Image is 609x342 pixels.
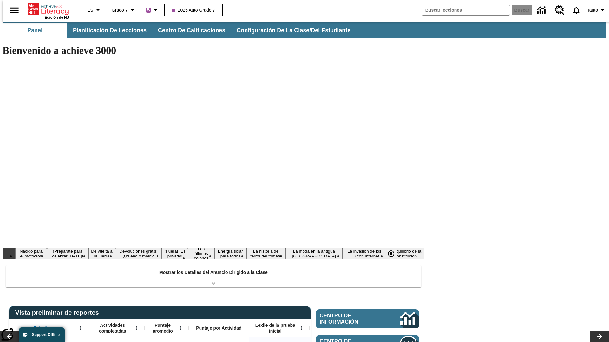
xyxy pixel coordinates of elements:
[246,248,285,259] button: Diapositiva 8 La historia de terror del tomate
[316,309,419,328] a: Centro de información
[3,5,93,11] body: Máximo 600 caracteres Presiona Escape para desactivar la barra de herramientas Presiona Alt + F10...
[3,23,356,38] div: Subbarra de navegación
[534,2,551,19] a: Centro de información
[88,248,115,259] button: Diapositiva 3 De vuelta a la Tierra
[15,248,47,259] button: Diapositiva 1 Nacido para el motocrós
[75,323,85,333] button: Abrir menú
[28,2,69,19] div: Portada
[172,7,215,14] span: 2025 Auto Grade 7
[297,323,306,333] button: Abrir menú
[343,248,386,259] button: Diapositiva 10 La invasión de los CD con Internet
[551,2,568,19] a: Centro de recursos, Se abrirá en una pestaña nueva.
[19,327,65,342] button: Support Offline
[386,248,424,259] button: Diapositiva 11 El equilibrio de la Constitución
[5,1,24,20] button: Abrir el menú lateral
[112,7,128,14] span: Grado 7
[385,248,404,259] div: Pausar
[285,248,343,259] button: Diapositiva 9 La moda en la antigua Roma
[47,248,88,259] button: Diapositiva 2 ¡Prepárate para celebrar Juneteenth!
[147,322,178,334] span: Puntaje promedio
[590,331,609,342] button: Carrusel de lecciones, seguir
[176,323,186,333] button: Abrir menú
[568,2,585,18] a: Notificaciones
[6,265,421,287] div: Mostrar los Detalles del Anuncio Dirigido a la Clase
[115,248,162,259] button: Diapositiva 4 Devoluciones gratis: ¿bueno o malo?
[422,5,510,15] input: Buscar campo
[3,22,606,38] div: Subbarra de navegación
[232,23,356,38] button: Configuración de la clase/del estudiante
[196,325,241,331] span: Puntaje por Actividad
[214,248,246,259] button: Diapositiva 7 Energía solar para todos
[34,325,56,331] span: Estudiante
[3,23,67,38] button: Panel
[28,3,69,16] a: Portada
[587,7,598,14] span: Tauto
[320,313,379,325] span: Centro de información
[92,322,134,334] span: Actividades completadas
[162,248,188,259] button: Diapositiva 5 ¡Fuera! ¡Es privado!
[159,269,268,276] p: Mostrar los Detalles del Anuncio Dirigido a la Clase
[15,309,102,316] span: Vista preliminar de reportes
[87,7,93,14] span: ES
[132,323,141,333] button: Abrir menú
[385,248,397,259] button: Pausar
[147,6,150,14] span: B
[84,4,105,16] button: Lenguaje: ES, Selecciona un idioma
[109,4,139,16] button: Grado: Grado 7, Elige un grado
[45,16,69,19] span: Edición de NJ
[585,4,609,16] button: Perfil/Configuración
[143,4,162,16] button: Boost El color de la clase es morado/púrpura. Cambiar el color de la clase.
[252,322,298,334] span: Lexile de la prueba inicial
[153,23,230,38] button: Centro de calificaciones
[32,332,60,337] span: Support Offline
[188,245,214,262] button: Diapositiva 6 Los últimos colonos
[3,45,424,56] h1: Bienvenido a achieve 3000
[68,23,152,38] button: Planificación de lecciones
